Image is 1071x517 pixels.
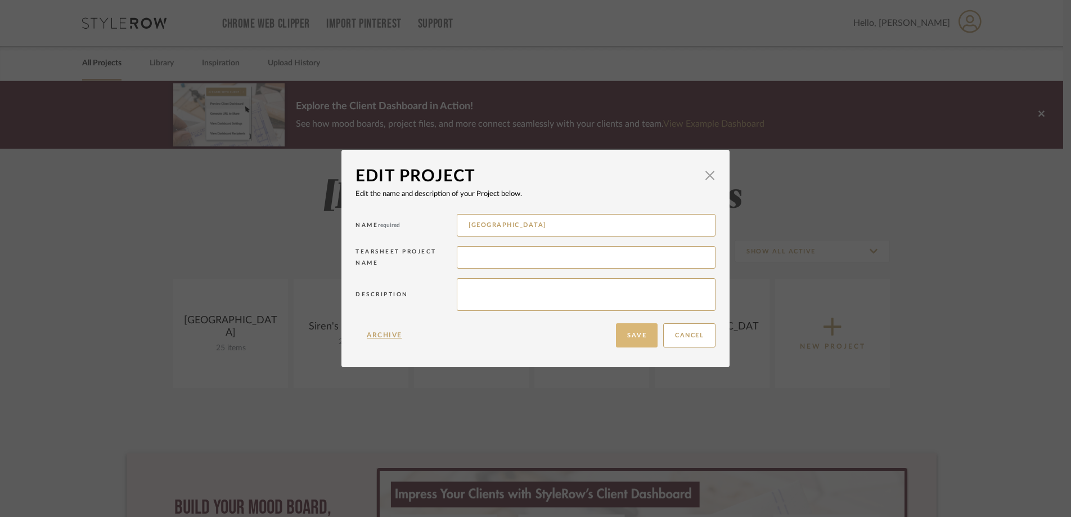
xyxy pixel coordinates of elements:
button: Archive [355,323,413,347]
button: Cancel [663,323,715,347]
button: Save [616,323,658,347]
div: Edit Project [355,164,699,189]
div: Tearsheet Project Name [355,246,457,273]
div: Name [355,220,457,235]
div: Description [355,289,457,304]
span: Edit the name and description of your Project below. [355,190,522,198]
button: Close [699,164,721,186]
span: required [378,222,400,228]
